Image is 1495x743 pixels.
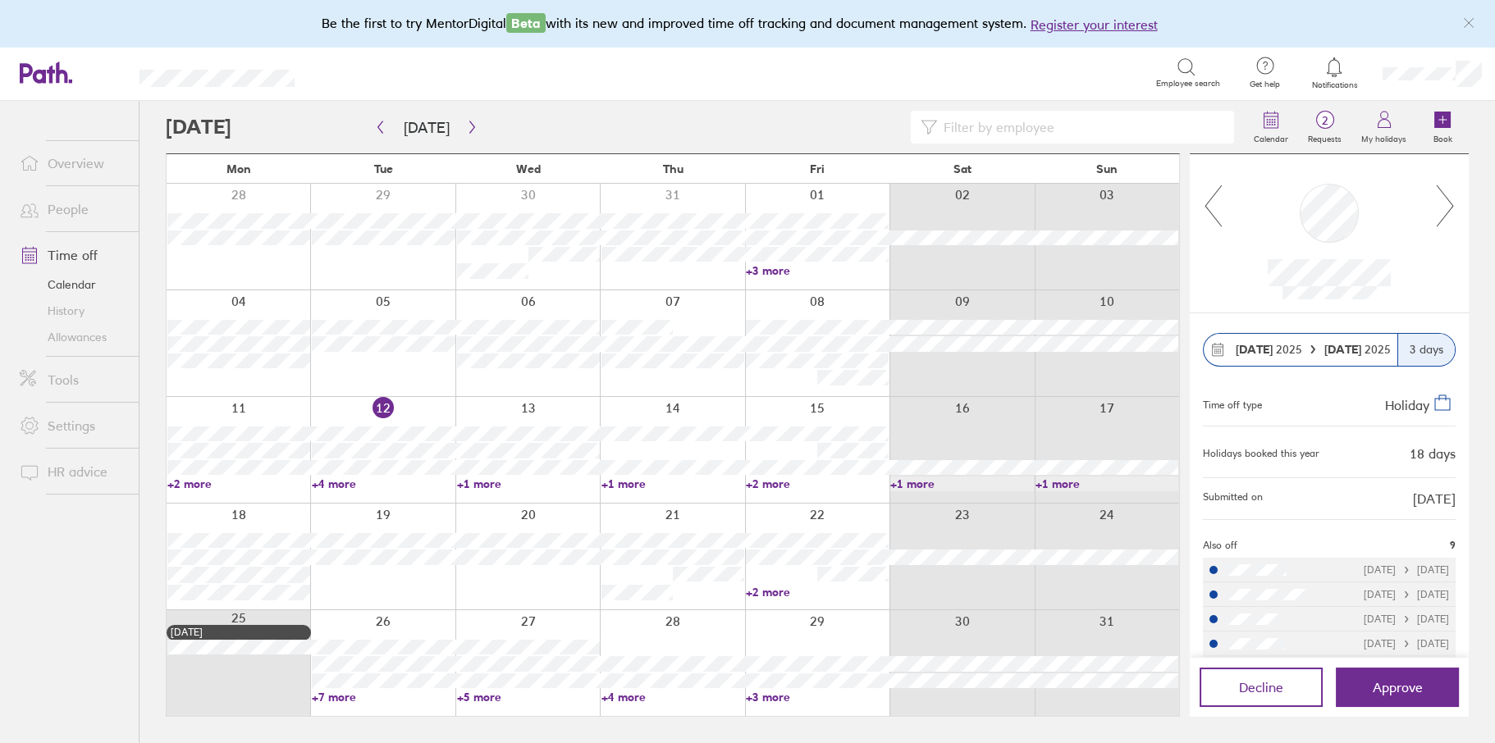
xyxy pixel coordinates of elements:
[1203,393,1262,413] div: Time off type
[506,13,546,33] span: Beta
[171,627,307,638] div: [DATE]
[1298,101,1351,153] a: 2Requests
[1156,79,1220,89] span: Employee search
[7,239,139,271] a: Time off
[457,690,600,704] a: +5 more
[339,65,381,80] div: Search
[1364,589,1449,600] div: [DATE] [DATE]
[890,476,1033,491] a: +1 more
[746,585,889,599] a: +2 more
[7,363,139,396] a: Tools
[1203,448,1319,459] div: Holidays booked this year
[1236,342,1273,357] strong: [DATE]
[7,193,139,226] a: People
[746,263,889,278] a: +3 more
[1324,342,1365,357] strong: [DATE]
[1410,446,1456,461] div: 18 days
[1200,668,1323,707] button: Decline
[7,298,139,324] a: History
[1364,613,1449,625] div: [DATE] [DATE]
[601,690,744,704] a: +4 more
[7,455,139,488] a: HR advice
[1244,130,1298,144] label: Calendar
[1031,15,1158,34] button: Register your interest
[1351,130,1416,144] label: My holidays
[746,690,889,704] a: +3 more
[1203,540,1237,551] span: Also off
[167,476,310,491] a: +2 more
[937,112,1224,143] input: Filter by employee
[1364,638,1449,650] div: [DATE] [DATE]
[663,162,683,175] span: Thu
[1298,130,1351,144] label: Requests
[1450,540,1456,551] span: 9
[810,162,825,175] span: Fri
[1364,564,1449,576] div: [DATE] [DATE]
[601,476,744,491] a: +1 more
[457,476,600,491] a: +1 more
[1096,162,1118,175] span: Sun
[322,13,1174,34] div: Be the first to try MentorDigital with its new and improved time off tracking and document manage...
[1385,396,1429,413] span: Holiday
[1424,130,1462,144] label: Book
[7,409,139,442] a: Settings
[1397,334,1455,366] div: 3 days
[1373,680,1423,695] span: Approve
[7,147,139,180] a: Overview
[1036,476,1178,491] a: +1 more
[391,114,463,141] button: [DATE]
[1236,343,1302,356] span: 2025
[312,476,455,491] a: +4 more
[516,162,541,175] span: Wed
[746,476,889,491] a: +2 more
[1413,491,1456,506] span: [DATE]
[1298,114,1351,127] span: 2
[1203,491,1263,506] span: Submitted on
[312,690,455,704] a: +7 more
[1308,80,1361,90] span: Notifications
[7,324,139,350] a: Allowances
[1244,101,1298,153] a: Calendar
[1238,80,1292,89] span: Get help
[1239,680,1283,695] span: Decline
[1416,101,1469,153] a: Book
[1308,56,1361,90] a: Notifications
[953,162,972,175] span: Sat
[1324,343,1391,356] span: 2025
[1336,668,1459,707] button: Approve
[226,162,251,175] span: Mon
[7,271,139,298] a: Calendar
[374,162,393,175] span: Tue
[1351,101,1416,153] a: My holidays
